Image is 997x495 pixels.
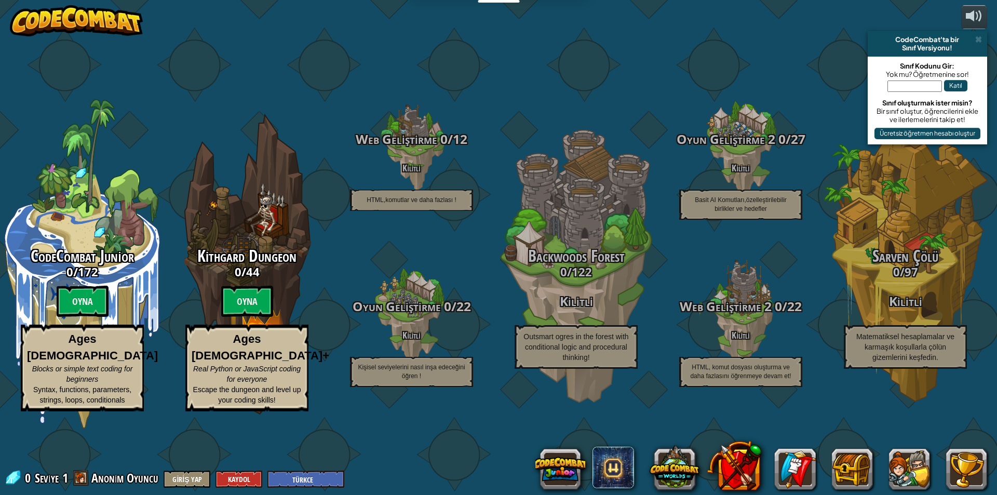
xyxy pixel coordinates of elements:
[873,107,982,124] div: Bir sınıf oluştur, öğrencilerini ekle ve ilerlemelerini takip et!
[823,295,988,309] h3: Kilitli
[873,70,982,78] div: Yok mu? Öğretmenine sor!
[329,330,494,340] h4: Kilitli
[91,470,159,486] span: Anonim Oyuncu
[329,132,494,146] h3: /
[329,163,494,173] h4: Kilitli
[872,35,983,44] div: CodeCombat'ta bir
[872,245,938,267] span: Sarven Çölü
[62,470,68,486] span: 1
[680,298,772,315] span: Web Geliştirme 2
[695,196,787,212] span: Basit AI Komutları,özelleştirilebilir birlikler ve hedefler
[658,132,823,146] h3: /
[165,265,329,278] h3: /
[494,295,658,309] h3: Kilitli
[873,62,982,70] div: Sınıf Kodunu Gir:
[658,163,823,173] h4: Kilitli
[872,44,983,52] div: Sınıf Versiyonu!
[367,196,456,204] span: HTML,komutlar ve daha fazlası !
[456,298,471,315] span: 22
[221,286,273,317] btn: Oyna
[57,286,109,317] btn: Oyna
[893,264,900,279] span: 0
[35,470,59,487] span: Seviye
[193,385,301,404] span: Escape the dungeon and level up your coding skills!
[658,330,823,340] h4: Kilitli
[441,298,451,315] span: 0
[787,298,802,315] span: 22
[164,471,210,488] button: Giriş Yap
[905,264,918,279] span: 97
[453,130,467,148] span: 12
[528,245,625,267] span: Backwoods Forest
[523,332,628,362] span: Outsmart ogres in the forest with conditional logic and procedural thinking!
[25,470,34,486] span: 0
[677,130,775,148] span: Oyun Geliştirme 2
[192,332,329,362] strong: Ages [DEMOGRAPHIC_DATA]+
[193,365,301,383] span: Real Python or JavaScript coding for everyone
[246,264,260,279] span: 44
[78,264,98,279] span: 172
[165,99,329,429] div: Complete previous world to unlock
[66,264,73,279] span: 0
[560,264,567,279] span: 0
[235,264,241,279] span: 0
[772,298,782,315] span: 0
[856,332,954,362] span: Matematiksel hesaplamalar ve karmaşık koşullarla çölün gizemlerini keşfedin.
[329,300,494,314] h3: /
[944,80,967,91] button: Katıl
[32,365,133,383] span: Blocks or simple text coding for beginners
[358,364,465,380] span: Kişisel seviyelerini nasıl inşa edeceğini öğren !
[961,5,987,30] button: Sesi ayarla
[572,264,592,279] span: 122
[10,5,143,36] img: CodeCombat - Learn how to code by playing a game
[27,332,158,362] strong: Ages [DEMOGRAPHIC_DATA]
[356,130,437,148] span: Web Geliştirme
[775,130,786,148] span: 0
[353,298,441,315] span: Oyun Geliştirme
[437,130,448,148] span: 0
[690,364,791,380] span: HTML, komut dosyası oluşturma ve daha fazlasını öğrenmeye devam et!
[658,300,823,314] h3: /
[215,471,262,488] button: Kaydol
[823,265,988,278] h3: /
[33,385,131,404] span: Syntax, functions, parameters, strings, loops, conditionals
[494,265,658,278] h3: /
[31,245,133,267] span: CodeCombat Junior
[791,130,805,148] span: 27
[874,128,980,139] button: Ücretsiz öğretmen hesabı oluştur
[873,99,982,107] div: Sınıf oluşturmak ister misin?
[197,245,297,267] span: Kithgard Dungeon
